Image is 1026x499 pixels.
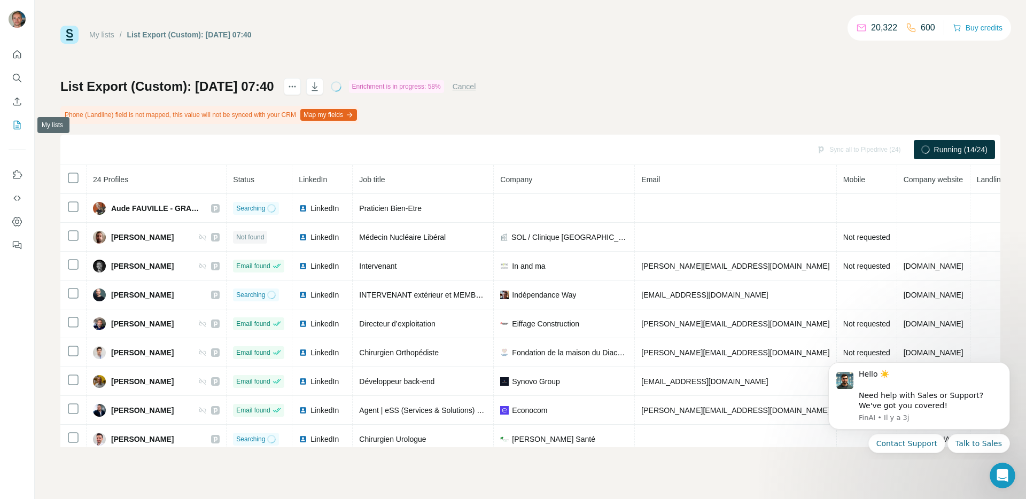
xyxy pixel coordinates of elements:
span: [PERSON_NAME] [111,376,174,387]
button: Enrich CSV [9,92,26,111]
span: [PERSON_NAME][EMAIL_ADDRESS][DOMAIN_NAME] [641,319,829,328]
span: Searching [236,204,265,213]
span: Not requested [843,262,890,270]
span: [PERSON_NAME] [111,290,174,300]
img: Avatar [93,404,106,417]
button: Search [9,68,26,88]
span: Not requested [843,348,890,357]
span: Not requested [843,319,890,328]
span: Agent | eSS (Services & Solutions) & ePS (Products & Solutions) [359,406,574,415]
div: Enrichment is in progress: 58% [349,80,444,93]
img: company-logo [500,291,509,299]
img: Avatar [93,346,106,359]
span: [PERSON_NAME][EMAIL_ADDRESS][DOMAIN_NAME] [641,262,829,270]
span: LinkedIn [310,318,339,329]
span: [PERSON_NAME][EMAIL_ADDRESS][DOMAIN_NAME] [641,406,829,415]
button: actions [284,78,301,95]
span: [PERSON_NAME] Santé [512,434,595,445]
img: LinkedIn logo [299,348,307,357]
button: Cancel [453,81,476,92]
span: Searching [236,434,265,444]
span: Développeur back-end [359,377,434,386]
button: Quick start [9,45,26,64]
img: Avatar [93,433,106,446]
img: Surfe Logo [60,26,79,44]
span: Running (14/24) [934,144,988,155]
span: LinkedIn [310,232,339,243]
span: Email found [236,319,270,329]
span: LinkedIn [310,405,339,416]
img: company-logo [500,262,509,270]
span: Not requested [843,233,890,241]
span: LinkedIn [310,347,339,358]
span: Chirurgien Orthopédiste [359,348,439,357]
span: Synovo Group [512,376,560,387]
button: My lists [9,115,26,135]
h1: List Export (Custom): [DATE] 07:40 [60,78,274,95]
img: Avatar [93,289,106,301]
a: My lists [89,30,114,39]
img: Avatar [93,231,106,244]
span: [DOMAIN_NAME] [904,262,963,270]
span: Econocom [512,405,547,416]
iframe: Intercom live chat [990,463,1015,488]
span: Praticien Bien-Etre [359,204,422,213]
span: [PERSON_NAME] [111,232,174,243]
button: Buy credits [953,20,1002,35]
span: Indépendance Way [512,290,576,300]
span: [PERSON_NAME] [111,347,174,358]
span: Email found [236,406,270,415]
span: [PERSON_NAME] [111,434,174,445]
img: Avatar [93,375,106,388]
img: company-logo [500,348,509,357]
button: Feedback [9,236,26,255]
img: LinkedIn logo [299,377,307,386]
span: Status [233,175,254,184]
span: Company [500,175,532,184]
span: Médecin Nucléaire Libéral [359,233,446,241]
span: [DOMAIN_NAME] [904,291,963,299]
span: [EMAIL_ADDRESS][DOMAIN_NAME] [641,291,768,299]
div: Phone (Landline) field is not mapped, this value will not be synced with your CRM [60,106,359,124]
span: Mobile [843,175,865,184]
p: 600 [921,21,935,34]
span: Not found [236,232,264,242]
img: LinkedIn logo [299,233,307,241]
img: Avatar [93,202,106,215]
span: Fondation de la maison du Diaconat de [GEOGRAPHIC_DATA] [512,347,628,358]
img: LinkedIn logo [299,291,307,299]
p: 20,322 [871,21,897,34]
button: Dashboard [9,212,26,231]
img: company-logo [500,435,509,443]
span: 24 Profiles [93,175,128,184]
img: LinkedIn logo [299,262,307,270]
button: Map my fields [300,109,357,121]
span: Email [641,175,660,184]
span: Chirurgien Urologue [359,435,426,443]
span: Email found [236,377,270,386]
img: Avatar [93,317,106,330]
img: LinkedIn logo [299,406,307,415]
img: Avatar [93,260,106,272]
span: LinkedIn [310,434,339,445]
img: LinkedIn logo [299,435,307,443]
span: In and ma [512,261,545,271]
span: Landline [977,175,1005,184]
span: Email found [236,348,270,357]
span: Intervenant [359,262,397,270]
span: [PERSON_NAME] [111,261,174,271]
span: Email found [236,261,270,271]
li: / [120,29,122,40]
span: Aude FAUVILLE - GRANDAO [111,203,200,214]
span: LinkedIn [310,203,339,214]
iframe: Intercom notifications message [812,353,1026,459]
span: LinkedIn [310,290,339,300]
